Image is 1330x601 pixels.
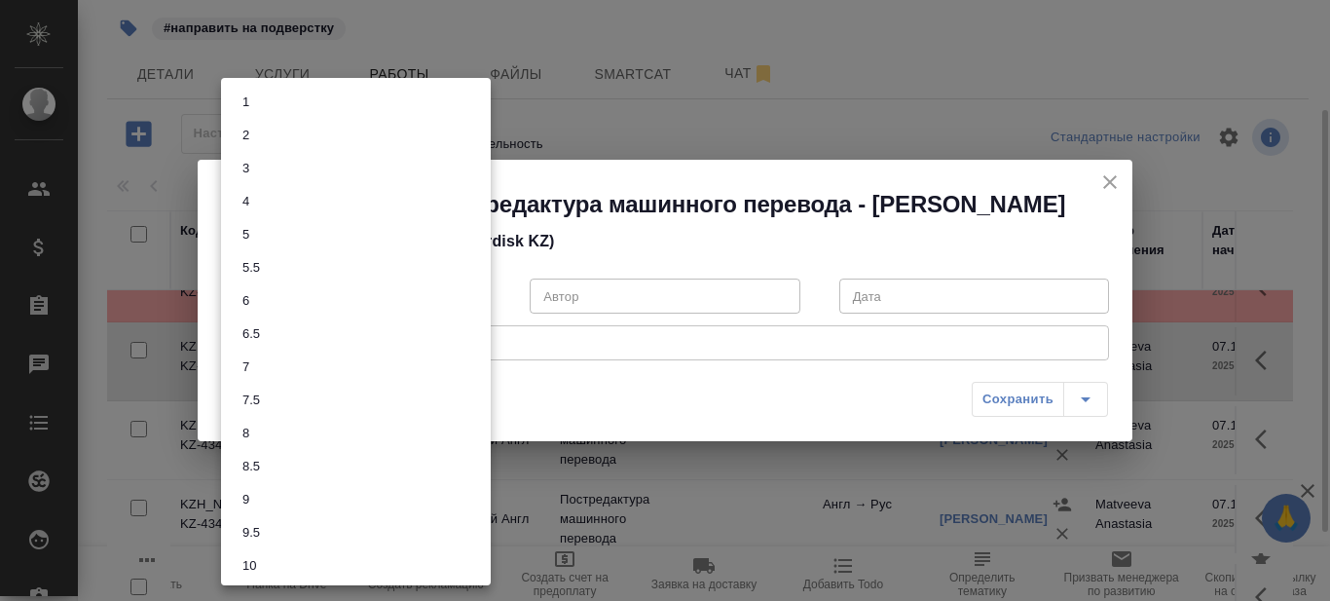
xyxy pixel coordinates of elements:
[237,357,255,378] button: 7
[237,555,262,577] button: 10
[237,423,255,444] button: 8
[237,92,255,113] button: 1
[237,125,255,146] button: 2
[237,257,266,279] button: 5.5
[237,290,255,312] button: 6
[237,456,266,477] button: 8.5
[237,390,266,411] button: 7.5
[237,191,255,212] button: 4
[237,224,255,245] button: 5
[237,323,266,345] button: 6.5
[237,158,255,179] button: 3
[237,522,266,544] button: 9.5
[237,489,255,510] button: 9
